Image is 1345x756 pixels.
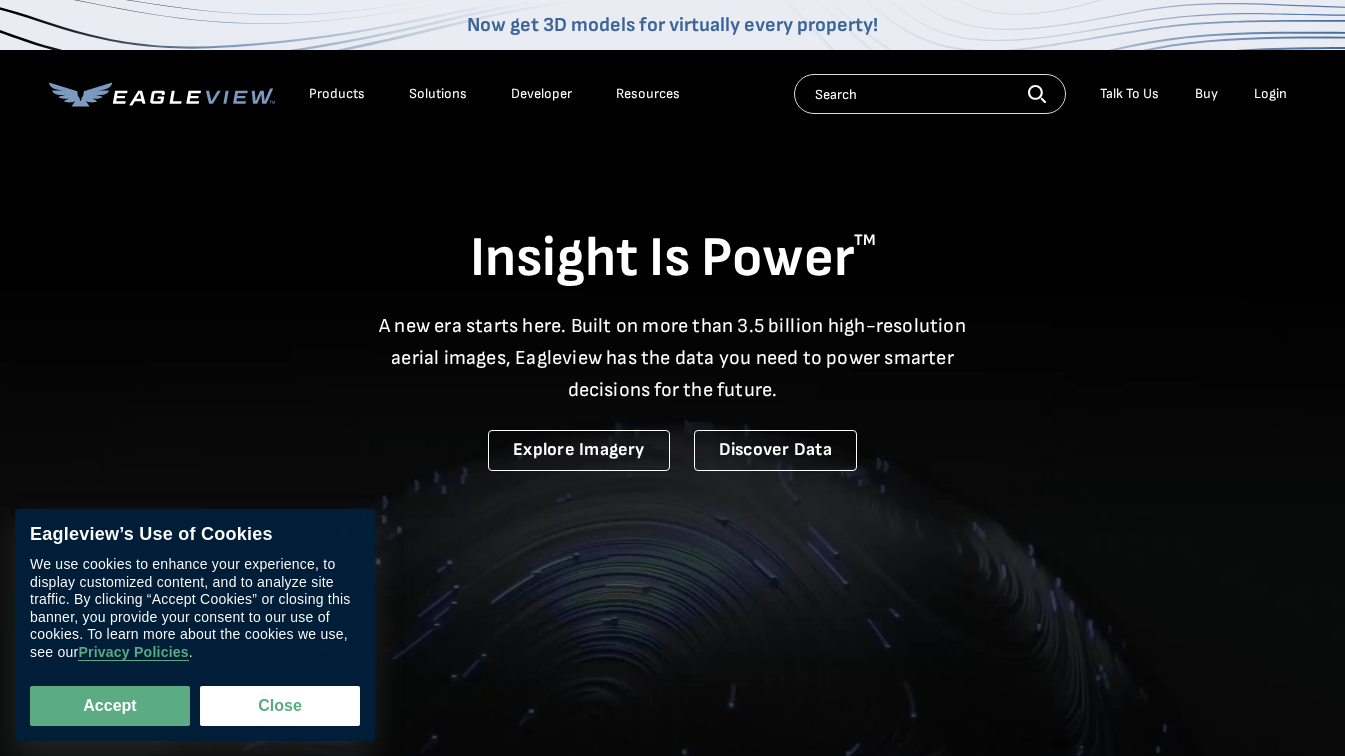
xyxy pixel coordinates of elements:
[794,74,1066,114] input: Search
[49,224,1297,294] h1: Insight Is Power
[467,13,878,37] a: Now get 3D models for virtually every property!
[1254,85,1287,103] div: Login
[694,430,857,471] a: Discover Data
[488,430,670,471] a: Explore Imagery
[30,524,360,546] div: Eagleview’s Use of Cookies
[616,85,680,103] div: Resources
[854,231,876,250] sup: TM
[409,85,467,103] div: Solutions
[367,310,979,406] p: A new era starts here. Built on more than 3.5 billion high-resolution aerial images, Eagleview ha...
[511,85,572,103] a: Developer
[1100,85,1159,103] div: Talk To Us
[1195,85,1218,103] a: Buy
[30,686,190,726] button: Accept
[309,85,365,103] div: Products
[78,644,188,661] a: Privacy Policies
[200,686,360,726] button: Close
[30,556,360,661] div: We use cookies to enhance your experience, to display customized content, and to analyze site tra...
